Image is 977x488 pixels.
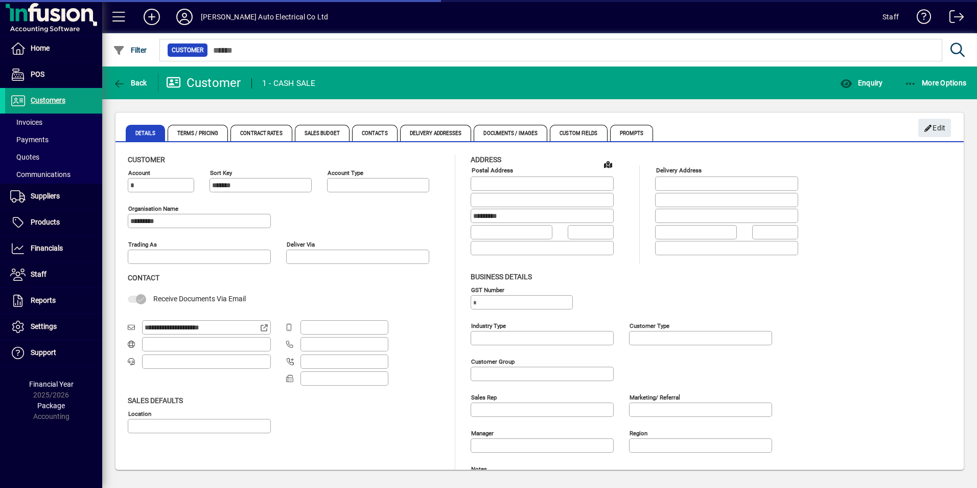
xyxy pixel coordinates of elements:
span: Delivery Addresses [400,125,472,141]
div: 1 - CASH SALE [262,75,315,92]
button: Edit [918,119,951,137]
span: Business details [471,273,532,281]
span: Suppliers [31,192,60,200]
span: Receive Documents Via Email [153,295,246,303]
span: Staff [31,270,46,278]
span: Customer [128,156,165,164]
mat-label: Location [128,410,151,417]
a: Suppliers [5,184,102,209]
a: Financials [5,236,102,261]
app-page-header-button: Back [102,74,158,92]
span: More Options [904,79,967,87]
span: Settings [31,322,57,330]
span: Back [113,79,147,87]
a: Invoices [5,114,102,131]
a: Products [5,210,102,235]
span: Prompts [610,125,654,141]
mat-label: Industry type [471,322,506,329]
mat-label: GST Number [471,286,504,293]
a: Quotes [5,148,102,166]
span: Invoices [10,118,42,126]
span: Customers [31,96,65,104]
span: Communications [10,170,71,179]
mat-label: Account [128,169,150,176]
a: Support [5,340,102,366]
span: Filter [113,46,147,54]
span: Financial Year [29,380,74,388]
mat-label: Account Type [328,169,363,176]
a: Staff [5,262,102,287]
span: Support [31,348,56,357]
mat-label: Customer group [471,358,515,365]
div: Staff [882,9,899,25]
button: Profile [168,8,201,26]
mat-label: Sort key [210,169,232,176]
span: Enquiry [840,79,882,87]
span: Reports [31,296,56,304]
span: Sales defaults [128,396,183,405]
a: Communications [5,166,102,183]
a: Payments [5,131,102,148]
button: Back [110,74,150,92]
span: Documents / Images [474,125,547,141]
span: Contacts [352,125,398,141]
span: Sales Budget [295,125,350,141]
div: [PERSON_NAME] Auto Electrical Co Ltd [201,9,328,25]
span: Financials [31,244,63,252]
a: Reports [5,288,102,314]
mat-label: Notes [471,465,487,472]
span: Home [31,44,50,52]
span: POS [31,70,44,78]
mat-label: Marketing/ Referral [630,393,680,401]
span: Quotes [10,153,39,161]
span: Package [37,402,65,410]
mat-label: Sales rep [471,393,497,401]
span: Contract Rates [230,125,292,141]
span: Edit [924,120,946,137]
span: Customer [172,45,203,55]
button: Add [135,8,168,26]
mat-label: Customer type [630,322,669,329]
mat-label: Organisation name [128,205,178,212]
mat-label: Trading as [128,241,157,248]
span: Custom Fields [550,125,607,141]
span: Terms / Pricing [168,125,228,141]
a: Logout [942,2,964,35]
mat-label: Region [630,429,647,436]
button: Enquiry [838,74,885,92]
mat-label: Deliver via [287,241,315,248]
span: Products [31,218,60,226]
span: Contact [128,274,159,282]
button: Filter [110,41,150,59]
a: View on map [600,156,616,172]
div: Customer [166,75,241,91]
a: Home [5,36,102,61]
mat-label: Manager [471,429,494,436]
span: Payments [10,136,49,144]
a: Knowledge Base [909,2,932,35]
a: Settings [5,314,102,340]
span: Address [471,156,501,164]
a: POS [5,62,102,87]
span: Details [126,125,165,141]
button: More Options [902,74,969,92]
